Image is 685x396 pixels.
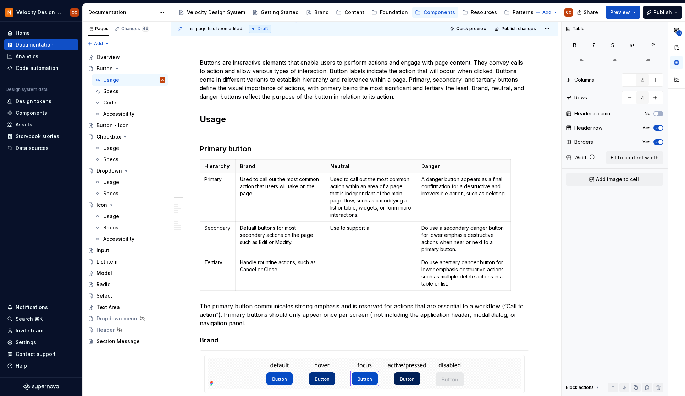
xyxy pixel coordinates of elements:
span: Publish changes [502,26,536,32]
div: Width [574,154,588,161]
a: Specs [92,154,168,165]
span: Fit to content width [611,154,659,161]
button: Quick preview [447,24,490,34]
p: Use to support a [330,224,413,232]
div: Usage [103,76,119,83]
div: Usage [103,213,119,220]
div: Documentation [16,41,54,48]
a: Radio [85,279,168,290]
div: Help [16,362,27,369]
div: Columns [574,76,594,83]
p: Buttons are interactive elements that enable users to perform actions and engage with page conten... [200,58,529,101]
div: Foundation [380,9,408,16]
div: Data sources [16,145,49,152]
div: CC [161,76,164,83]
div: Checkbox [96,133,121,140]
p: Used to call out the most common action within an area of a page that is independant of the main ... [330,176,413,218]
div: Getting Started [261,9,299,16]
button: Share [573,6,603,19]
svg: Supernova Logo [23,383,59,390]
a: Resources [459,7,500,18]
a: Button - Icon [85,120,168,131]
a: Home [4,27,78,39]
div: Specs [103,156,118,163]
button: Velocity Design System by NAVEXCC [1,5,81,20]
div: Button [96,65,113,72]
p: Brand [240,163,321,170]
button: Publish [643,6,682,19]
div: Accessibility [103,110,134,118]
a: Checkbox [85,131,168,142]
a: Code [92,97,168,108]
a: Specs [92,222,168,233]
div: Velocity Design System [187,9,245,16]
button: Contact support [4,348,78,360]
div: Analytics [16,53,38,60]
button: Search ⌘K [4,313,78,325]
button: Notifications [4,302,78,313]
div: Documentation [88,9,155,16]
a: Icon [85,199,168,211]
label: Yes [642,139,651,145]
div: Contact support [16,351,56,358]
p: Used to call out the most common action that users will take on the page. [240,176,321,197]
a: Components [4,107,78,119]
p: Secondary [204,224,231,232]
div: Header row [574,124,602,131]
div: Icon [96,201,107,208]
div: Search ⌘K [16,315,43,322]
div: Code [103,99,116,106]
a: Assets [4,119,78,130]
div: Block actions [566,385,594,390]
span: Publish [653,9,672,16]
p: Do use a tertiary danger button for lower emphasis destructive actions such as multiple delete ac... [421,259,506,287]
div: Dropdown [96,167,122,174]
a: Usage [92,177,168,188]
a: Dropdown menu [85,313,168,324]
img: bb28370b-b938-4458-ba0e-c5bddf6d21d4.png [5,8,13,17]
button: Publish changes [493,24,539,34]
p: Defualt buttons for most secondary actions on the page, such as Edit or Modify. [240,224,321,246]
a: Header [85,324,168,336]
a: Section Message [85,336,168,347]
a: Text Area [85,302,168,313]
p: Do use a secondary danger button for lower emphasis destructive actions when near or next to a pr... [421,224,506,253]
a: Settings [4,337,78,348]
a: Documentation [4,39,78,50]
span: Quick preview [456,26,487,32]
span: This page has been edited. [186,26,243,32]
div: Input [96,247,109,254]
div: Design system data [6,87,48,92]
div: Patterns [513,9,534,16]
div: Modal [96,270,112,277]
span: 40 [142,26,149,32]
div: Invite team [16,327,43,334]
a: Storybook stories [4,131,78,142]
div: Changes [121,26,149,32]
a: UsageCC [92,74,168,86]
a: Foundation [369,7,411,18]
p: Primary [204,176,231,183]
div: Section Message [96,338,140,345]
button: Add [85,39,112,49]
div: Header column [574,110,610,117]
a: Design tokens [4,96,78,107]
a: Usage [92,211,168,222]
div: Block actions [566,383,600,392]
div: Select [96,292,112,299]
div: Notifications [16,304,48,311]
div: Settings [16,339,36,346]
a: Usage [92,142,168,154]
div: Code automation [16,65,59,72]
a: Content [333,7,367,18]
div: Dropdown menu [96,315,137,322]
div: Specs [103,224,118,231]
span: Add [94,41,103,47]
p: Hierarchy [204,163,231,170]
div: Pages [88,26,109,32]
p: Neutral [330,163,413,170]
div: Overview [96,54,120,61]
div: Header [96,326,115,333]
label: No [645,111,651,116]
